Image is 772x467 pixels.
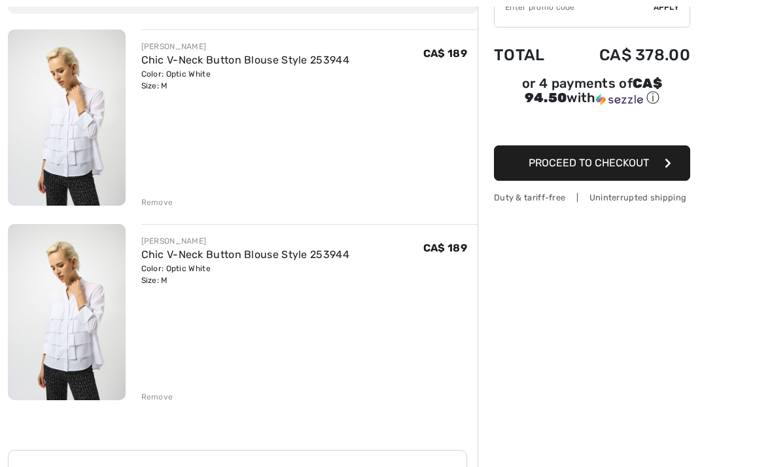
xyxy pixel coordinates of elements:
[596,94,643,105] img: Sezzle
[8,29,126,206] img: Chic V-Neck Button Blouse Style 253944
[564,33,690,77] td: CA$ 378.00
[654,1,680,13] span: Apply
[141,68,349,92] div: Color: Optic White Size: M
[525,75,662,105] span: CA$ 94.50
[494,33,564,77] td: Total
[8,224,126,400] img: Chic V-Neck Button Blouse Style 253944
[141,235,349,247] div: [PERSON_NAME]
[141,54,349,66] a: Chic V-Neck Button Blouse Style 253944
[494,111,690,141] iframe: PayPal-paypal
[141,196,173,208] div: Remove
[494,145,690,181] button: Proceed to Checkout
[494,77,690,111] div: or 4 payments ofCA$ 94.50withSezzle Click to learn more about Sezzle
[141,263,349,286] div: Color: Optic White Size: M
[423,47,467,60] span: CA$ 189
[494,191,690,204] div: Duty & tariff-free | Uninterrupted shipping
[141,41,349,52] div: [PERSON_NAME]
[423,242,467,254] span: CA$ 189
[494,77,690,107] div: or 4 payments of with
[141,391,173,403] div: Remove
[141,248,349,261] a: Chic V-Neck Button Blouse Style 253944
[529,157,649,169] span: Proceed to Checkout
